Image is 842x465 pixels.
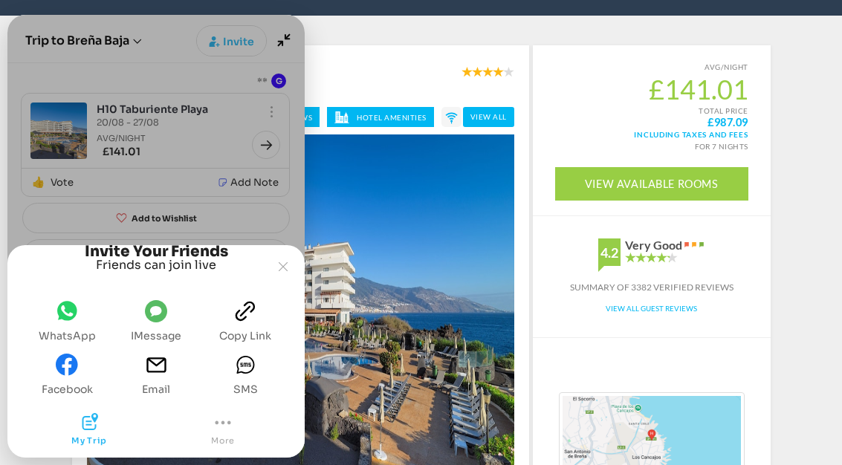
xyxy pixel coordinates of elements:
div: Summary of 3382 verified reviews [533,281,771,294]
a: View Available Rooms [555,167,748,201]
div: for 7 nights [555,139,748,152]
div: Notification [608,387,831,454]
gamitee-draggable-frame: Joyned Window [7,15,305,458]
div: Very Good [625,238,682,252]
small: TOTAL PRICE [555,105,748,128]
a: View All Guest Reviews [606,304,697,313]
strong: £987.09 [707,117,748,128]
div: 4.2 [598,238,621,266]
span: £141.01 [555,74,748,105]
span: Including taxes and fees [555,128,748,139]
a: view all [463,107,514,127]
small: AVG/NIGHT [555,60,748,74]
a: Hotel Amenities [327,107,434,127]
